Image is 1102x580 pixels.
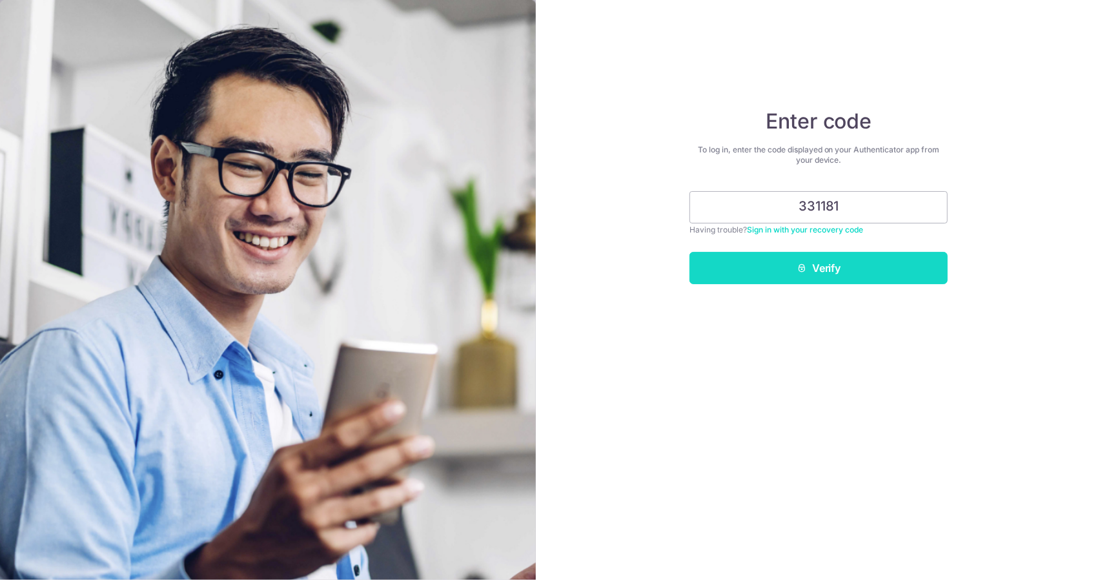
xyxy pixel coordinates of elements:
div: Having trouble? [689,223,948,236]
button: Verify [689,252,948,284]
div: To log in, enter the code displayed on your Authenticator app from your device. [689,145,948,165]
a: Sign in with your recovery code [747,225,863,234]
input: Enter 6 digit code [689,191,948,223]
h4: Enter code [689,109,948,134]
